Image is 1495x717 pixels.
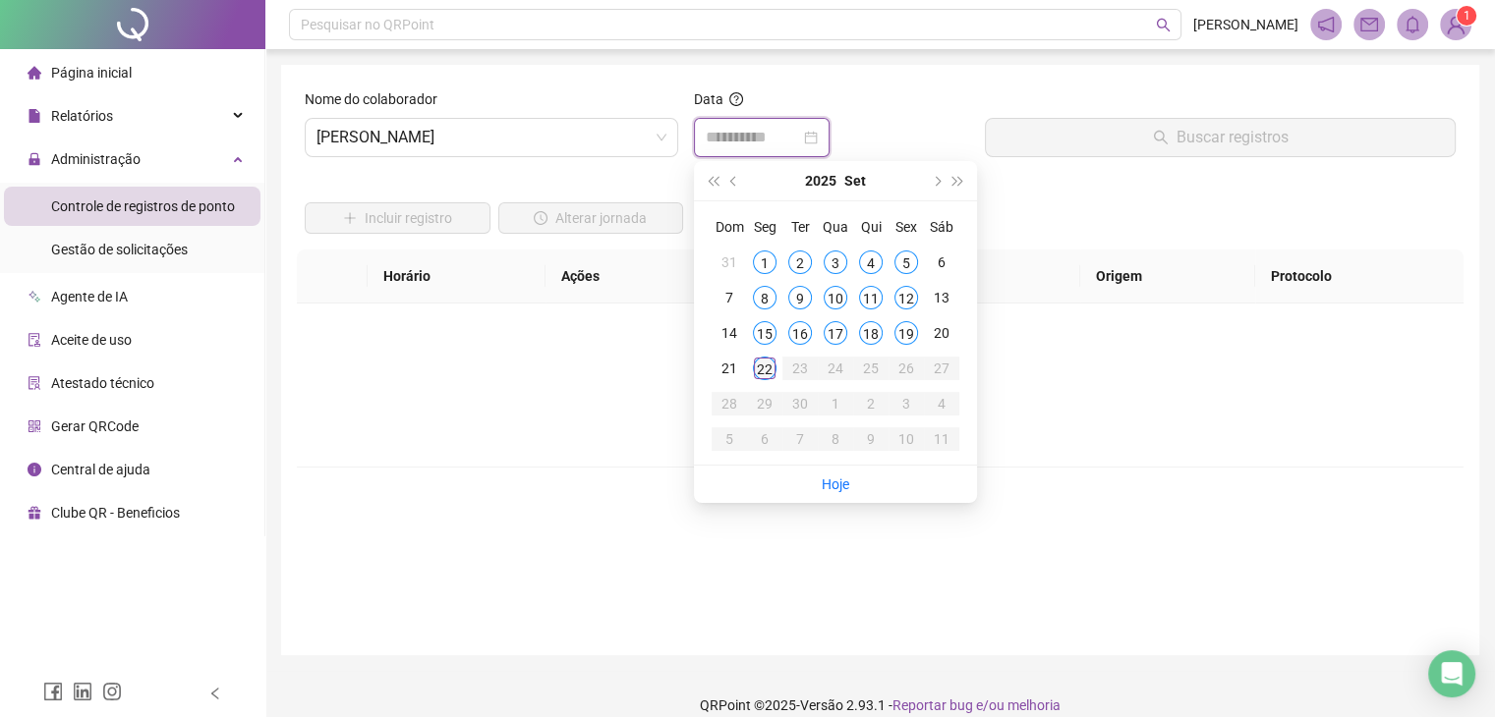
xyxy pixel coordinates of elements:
[782,245,818,280] td: 2025-09-02
[822,476,849,492] a: Hoje
[28,109,41,123] span: file
[889,209,924,245] th: Sex
[818,315,853,351] td: 2025-09-17
[930,357,953,380] div: 27
[1360,16,1378,33] span: mail
[28,333,41,347] span: audit
[718,250,741,274] div: 31
[747,386,782,421] td: 2025-09-29
[305,202,490,234] button: Incluir registro
[818,280,853,315] td: 2025-09-10
[753,286,776,309] div: 8
[985,118,1456,157] button: Buscar registros
[924,421,959,457] td: 2025-10-11
[1080,249,1255,303] th: Origem
[51,505,180,521] span: Clube QR - Beneficios
[889,315,924,351] td: 2025-09-19
[859,321,883,345] div: 18
[853,315,889,351] td: 2025-09-18
[924,280,959,315] td: 2025-09-13
[702,161,723,200] button: super-prev-year
[800,697,843,713] span: Versão
[747,245,782,280] td: 2025-09-01
[859,250,883,274] div: 4
[924,209,959,245] th: Sáb
[498,212,684,228] a: Alterar jornada
[712,351,747,386] td: 2025-09-21
[930,392,953,415] div: 4
[51,198,235,214] span: Controle de registros de ponto
[73,682,92,701] span: linkedin
[28,506,41,520] span: gift
[718,357,741,380] div: 21
[51,332,132,348] span: Aceite de uso
[316,119,666,156] span: ERIC OTÁVIO PEDROZA ADAS
[924,245,959,280] td: 2025-09-06
[894,286,918,309] div: 12
[824,321,847,345] div: 17
[51,462,150,477] span: Central de ajuda
[844,161,866,200] button: month panel
[782,315,818,351] td: 2025-09-16
[718,321,741,345] div: 14
[753,250,776,274] div: 1
[712,315,747,351] td: 2025-09-14
[368,249,546,303] th: Horário
[788,250,812,274] div: 2
[853,351,889,386] td: 2025-09-25
[894,427,918,451] div: 10
[712,245,747,280] td: 2025-08-31
[305,88,450,110] label: Nome do colaborador
[753,357,776,380] div: 22
[892,697,1061,713] span: Reportar bug e/ou melhoria
[51,108,113,124] span: Relatórios
[1156,18,1171,32] span: search
[894,321,918,345] div: 19
[889,351,924,386] td: 2025-09-26
[1457,6,1476,26] sup: Atualize o seu contato no menu Meus Dados
[818,421,853,457] td: 2025-10-08
[782,280,818,315] td: 2025-09-09
[824,250,847,274] div: 3
[894,392,918,415] div: 3
[712,421,747,457] td: 2025-10-05
[818,386,853,421] td: 2025-10-01
[948,161,969,200] button: super-next-year
[889,245,924,280] td: 2025-09-05
[859,392,883,415] div: 2
[853,386,889,421] td: 2025-10-02
[824,392,847,415] div: 1
[694,91,723,107] span: Data
[1193,14,1298,35] span: [PERSON_NAME]
[1441,10,1470,39] img: 95213
[782,209,818,245] th: Ter
[782,386,818,421] td: 2025-09-30
[853,421,889,457] td: 2025-10-09
[930,321,953,345] div: 20
[859,286,883,309] div: 11
[1404,16,1421,33] span: bell
[930,427,953,451] div: 11
[28,66,41,80] span: home
[747,315,782,351] td: 2025-09-15
[712,209,747,245] th: Dom
[28,152,41,166] span: lock
[824,427,847,451] div: 8
[747,421,782,457] td: 2025-10-06
[320,398,1440,419] div: Não há dados
[924,351,959,386] td: 2025-09-27
[782,351,818,386] td: 2025-09-23
[718,392,741,415] div: 28
[747,209,782,245] th: Seg
[805,161,836,200] button: year panel
[51,151,141,167] span: Administração
[1428,650,1475,697] div: Open Intercom Messenger
[930,250,953,274] div: 6
[498,202,684,234] button: Alterar jornada
[1464,9,1470,23] span: 1
[51,65,132,81] span: Página inicial
[753,427,776,451] div: 6
[889,386,924,421] td: 2025-10-03
[859,427,883,451] div: 9
[718,286,741,309] div: 7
